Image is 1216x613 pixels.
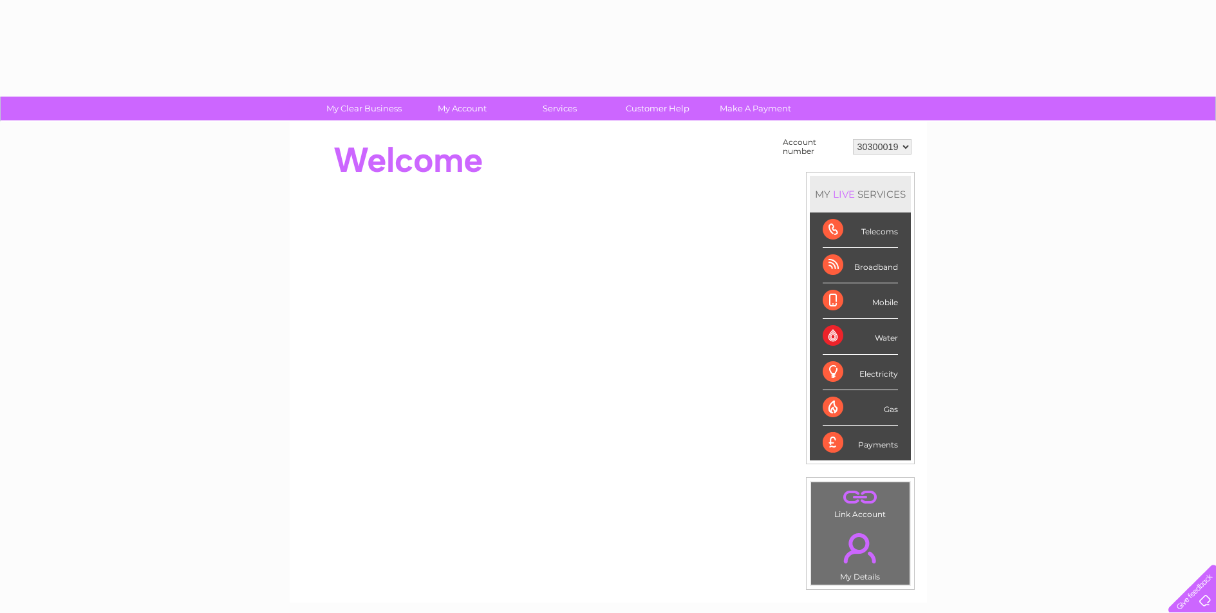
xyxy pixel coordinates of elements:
a: My Account [409,97,515,120]
div: Electricity [823,355,898,390]
div: Telecoms [823,212,898,248]
div: LIVE [830,188,857,200]
a: My Clear Business [311,97,417,120]
td: Account number [780,135,850,159]
div: Mobile [823,283,898,319]
div: Water [823,319,898,354]
div: Gas [823,390,898,426]
td: My Details [810,522,910,585]
a: Make A Payment [702,97,809,120]
div: MY SERVICES [810,176,911,212]
a: Customer Help [604,97,711,120]
div: Broadband [823,248,898,283]
td: Link Account [810,482,910,522]
a: Services [507,97,613,120]
div: Payments [823,426,898,460]
a: . [814,486,906,508]
a: . [814,525,906,571]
